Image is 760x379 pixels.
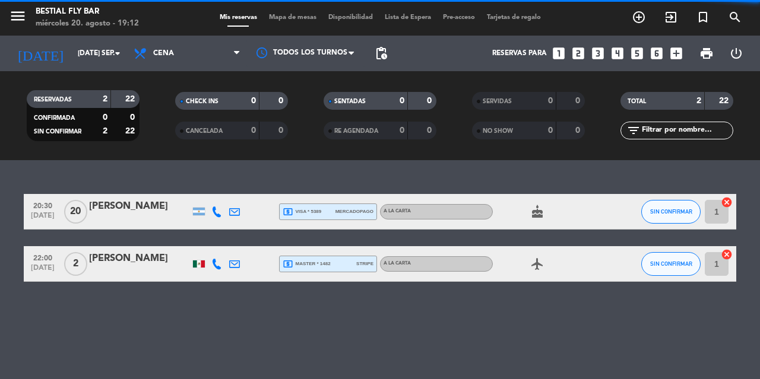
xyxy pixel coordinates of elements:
[125,127,137,135] strong: 22
[626,123,641,138] i: filter_list
[629,46,645,61] i: looks_5
[64,252,87,276] span: 2
[575,126,582,135] strong: 0
[322,14,379,21] span: Disponibilidad
[427,97,434,105] strong: 0
[110,46,125,60] i: arrow_drop_down
[9,7,27,29] button: menu
[103,127,107,135] strong: 2
[9,7,27,25] i: menu
[721,249,733,260] i: cancel
[251,97,256,105] strong: 0
[278,97,286,105] strong: 0
[186,98,218,104] span: CHECK INS
[214,14,263,21] span: Mis reservas
[649,46,664,61] i: looks_6
[356,260,373,267] span: stripe
[186,128,223,134] span: CANCELADA
[263,14,322,21] span: Mapa de mesas
[551,46,566,61] i: looks_one
[548,126,553,135] strong: 0
[669,46,684,61] i: add_box
[130,113,137,122] strong: 0
[28,264,58,278] span: [DATE]
[664,10,678,24] i: exit_to_app
[28,198,58,212] span: 20:30
[590,46,606,61] i: looks_3
[641,252,701,276] button: SIN CONFIRMAR
[483,128,513,134] span: NO SHOW
[251,126,256,135] strong: 0
[650,260,692,267] span: SIN CONFIRMAR
[64,200,87,224] span: 20
[492,49,547,58] span: Reservas para
[34,129,81,135] span: SIN CONFIRMAR
[719,97,731,105] strong: 22
[9,40,72,66] i: [DATE]
[28,250,58,264] span: 22:00
[379,14,437,21] span: Lista de Espera
[437,14,481,21] span: Pre-acceso
[699,46,714,60] span: print
[125,95,137,103] strong: 22
[384,261,411,266] span: A LA CARTA
[696,97,701,105] strong: 2
[721,196,733,208] i: cancel
[530,205,544,219] i: cake
[89,251,190,266] div: [PERSON_NAME]
[36,18,139,30] div: miércoles 20. agosto - 19:12
[696,10,710,24] i: turned_in_not
[153,49,174,58] span: Cena
[103,95,107,103] strong: 2
[334,98,366,104] span: SENTADAS
[283,259,293,269] i: local_atm
[36,6,139,18] div: Bestial Fly Bar
[400,97,404,105] strong: 0
[729,46,743,60] i: power_settings_new
[427,126,434,135] strong: 0
[28,212,58,225] span: [DATE]
[632,10,646,24] i: add_circle_outline
[721,36,751,71] div: LOG OUT
[650,208,692,215] span: SIN CONFIRMAR
[283,206,293,217] i: local_atm
[641,200,701,224] button: SIN CONFIRMAR
[335,208,373,215] span: mercadopago
[628,98,646,104] span: TOTAL
[34,115,75,121] span: CONFIRMADA
[641,124,733,137] input: Filtrar por nombre...
[334,128,378,134] span: RE AGENDADA
[89,199,190,214] div: [PERSON_NAME]
[283,206,321,217] span: visa * 5389
[575,97,582,105] strong: 0
[400,126,404,135] strong: 0
[548,97,553,105] strong: 0
[34,97,72,103] span: RESERVADAS
[283,259,331,269] span: master * 1482
[728,10,742,24] i: search
[103,113,107,122] strong: 0
[610,46,625,61] i: looks_4
[483,98,512,104] span: SERVIDAS
[530,257,544,271] i: airplanemode_active
[278,126,286,135] strong: 0
[374,46,388,60] span: pending_actions
[481,14,547,21] span: Tarjetas de regalo
[384,209,411,214] span: A LA CARTA
[571,46,586,61] i: looks_two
